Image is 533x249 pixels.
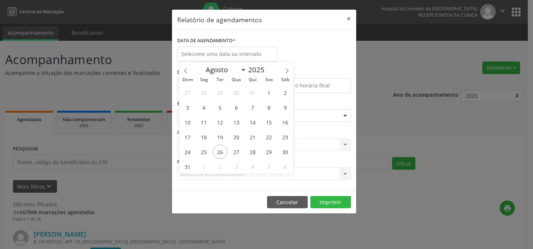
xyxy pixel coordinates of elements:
span: Sex [261,77,277,82]
span: Agosto 24, 2025 [181,145,195,159]
span: Agosto 4, 2025 [197,100,211,114]
span: Agosto 28, 2025 [246,145,260,159]
span: Agosto 18, 2025 [197,130,211,144]
label: CLÍNICA [177,127,198,139]
span: Seg [196,77,212,82]
span: Agosto 2, 2025 [278,85,292,100]
input: Selecione uma data ou intervalo [177,47,277,62]
span: Agosto 15, 2025 [262,115,276,129]
span: Agosto 17, 2025 [181,130,195,144]
span: Agosto 11, 2025 [197,115,211,129]
span: Agosto 12, 2025 [213,115,227,129]
span: Qua [228,77,244,82]
input: Year [246,65,271,74]
span: Agosto 29, 2025 [262,145,276,159]
span: Agosto 5, 2025 [213,100,227,114]
label: DATA DE AGENDAMENTO [177,35,235,47]
select: Month [202,64,246,75]
span: Agosto 7, 2025 [246,100,260,114]
label: ESPECIALIDADE [177,98,212,110]
span: Setembro 1, 2025 [197,159,211,174]
input: Selecione o horário final [266,78,351,93]
span: Agosto 1, 2025 [262,85,276,100]
span: Setembro 5, 2025 [262,159,276,174]
span: Setembro 2, 2025 [213,159,227,174]
span: Ter [212,77,228,82]
span: Julho 28, 2025 [197,85,211,100]
span: Agosto 31, 2025 [181,159,195,174]
span: Agosto 10, 2025 [181,115,195,129]
span: Sáb [277,77,293,82]
span: Julho 30, 2025 [229,85,244,100]
span: Agosto 8, 2025 [262,100,276,114]
span: Agosto 19, 2025 [213,130,227,144]
span: Setembro 4, 2025 [246,159,260,174]
input: Selecione o horário inicial [177,78,262,93]
button: Imprimir [310,196,351,209]
span: Agosto 23, 2025 [278,130,292,144]
span: Qui [244,77,261,82]
span: Julho 27, 2025 [181,85,195,100]
span: Agosto 16, 2025 [278,115,292,129]
span: Agosto 30, 2025 [278,145,292,159]
span: Julho 29, 2025 [213,85,227,100]
span: Agosto 6, 2025 [229,100,244,114]
span: Setembro 3, 2025 [229,159,244,174]
label: De [177,67,262,78]
button: Cancelar [267,196,308,209]
span: Agosto 13, 2025 [229,115,244,129]
span: Setembro 6, 2025 [278,159,292,174]
button: Close [341,10,356,28]
span: Agosto 22, 2025 [262,130,276,144]
span: Agosto 21, 2025 [246,130,260,144]
span: Agosto 3, 2025 [181,100,195,114]
span: Dom [179,77,196,82]
span: Agosto 14, 2025 [246,115,260,129]
label: PROFISSIONAL [177,156,210,167]
span: Agosto 27, 2025 [229,145,244,159]
span: Julho 31, 2025 [246,85,260,100]
span: Agosto 20, 2025 [229,130,244,144]
span: Agosto 9, 2025 [278,100,292,114]
h5: Relatório de agendamentos [177,15,262,24]
label: ATÉ [266,67,351,78]
span: Agosto 25, 2025 [197,145,211,159]
span: Agosto 26, 2025 [213,145,227,159]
